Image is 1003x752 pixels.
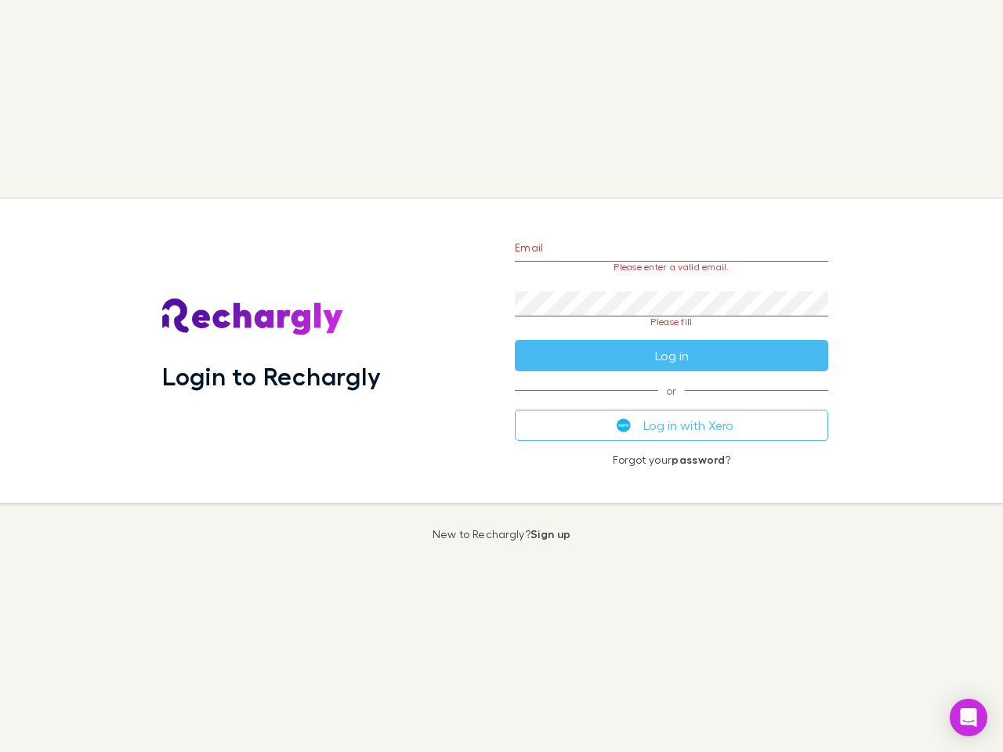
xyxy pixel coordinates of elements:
p: Please fill [515,316,828,327]
p: Forgot your ? [515,454,828,466]
p: Please enter a valid email. [515,262,828,273]
h1: Login to Rechargly [162,361,381,391]
span: or [515,390,828,391]
img: Rechargly's Logo [162,298,344,336]
img: Xero's logo [617,418,631,432]
div: Open Intercom Messenger [950,699,987,736]
a: password [672,453,725,466]
button: Log in [515,340,828,371]
button: Log in with Xero [515,410,828,441]
a: Sign up [530,527,570,540]
p: New to Rechargly? [433,528,571,540]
